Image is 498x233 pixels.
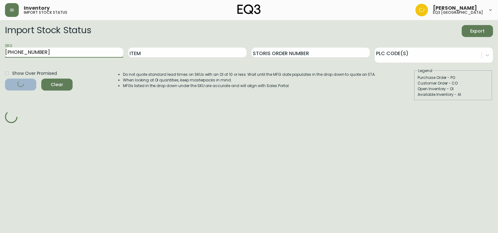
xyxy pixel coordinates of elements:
[46,81,68,89] span: Clear
[12,70,57,77] span: Show Over Promised
[462,25,493,37] button: Export
[418,86,489,92] div: Open Inventory - OI
[433,6,477,11] span: [PERSON_NAME]
[123,72,376,77] li: Do not quote standard lead times on SKUs with an OI of 10 or less. Wait until the MFG date popula...
[418,75,489,80] div: Purchase Order - PO
[24,11,67,14] h5: import stock status
[5,25,91,37] h2: Import Stock Status
[418,92,489,97] div: Available Inventory - AI
[123,77,376,83] li: When looking at OI quantities, keep masterpacks in mind.
[41,79,73,91] button: Clear
[433,11,483,14] h5: eq3 [GEOGRAPHIC_DATA]
[24,6,50,11] span: Inventory
[237,4,261,14] img: logo
[123,83,376,89] li: MFGs listed in the drop down under the SKU are accurate and will align with Sales Portal.
[418,80,489,86] div: Customer Order - CO
[467,27,488,35] span: Export
[418,68,433,74] legend: Legend
[415,4,428,16] img: 7836c8950ad67d536e8437018b5c2533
